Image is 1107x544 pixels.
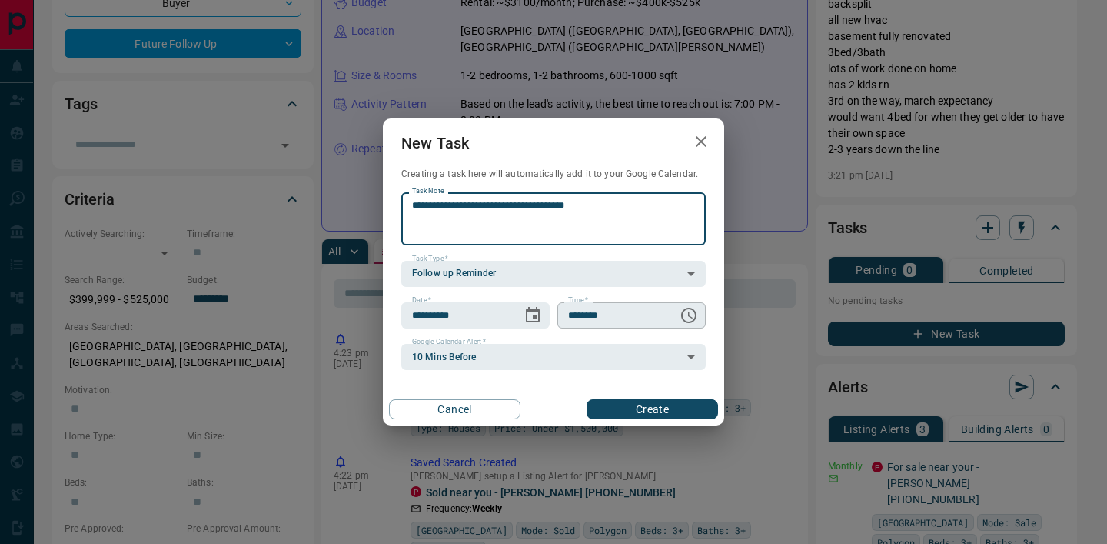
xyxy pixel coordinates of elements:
[412,295,431,305] label: Date
[568,295,588,305] label: Time
[383,118,487,168] h2: New Task
[412,186,444,196] label: Task Note
[517,300,548,331] button: Choose date, selected date is Mar 17, 2026
[389,399,520,419] button: Cancel
[673,300,704,331] button: Choose time, selected time is 6:00 AM
[401,168,706,181] p: Creating a task here will automatically add it to your Google Calendar.
[587,399,718,419] button: Create
[412,337,486,347] label: Google Calendar Alert
[401,261,706,287] div: Follow up Reminder
[401,344,706,370] div: 10 Mins Before
[412,254,448,264] label: Task Type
